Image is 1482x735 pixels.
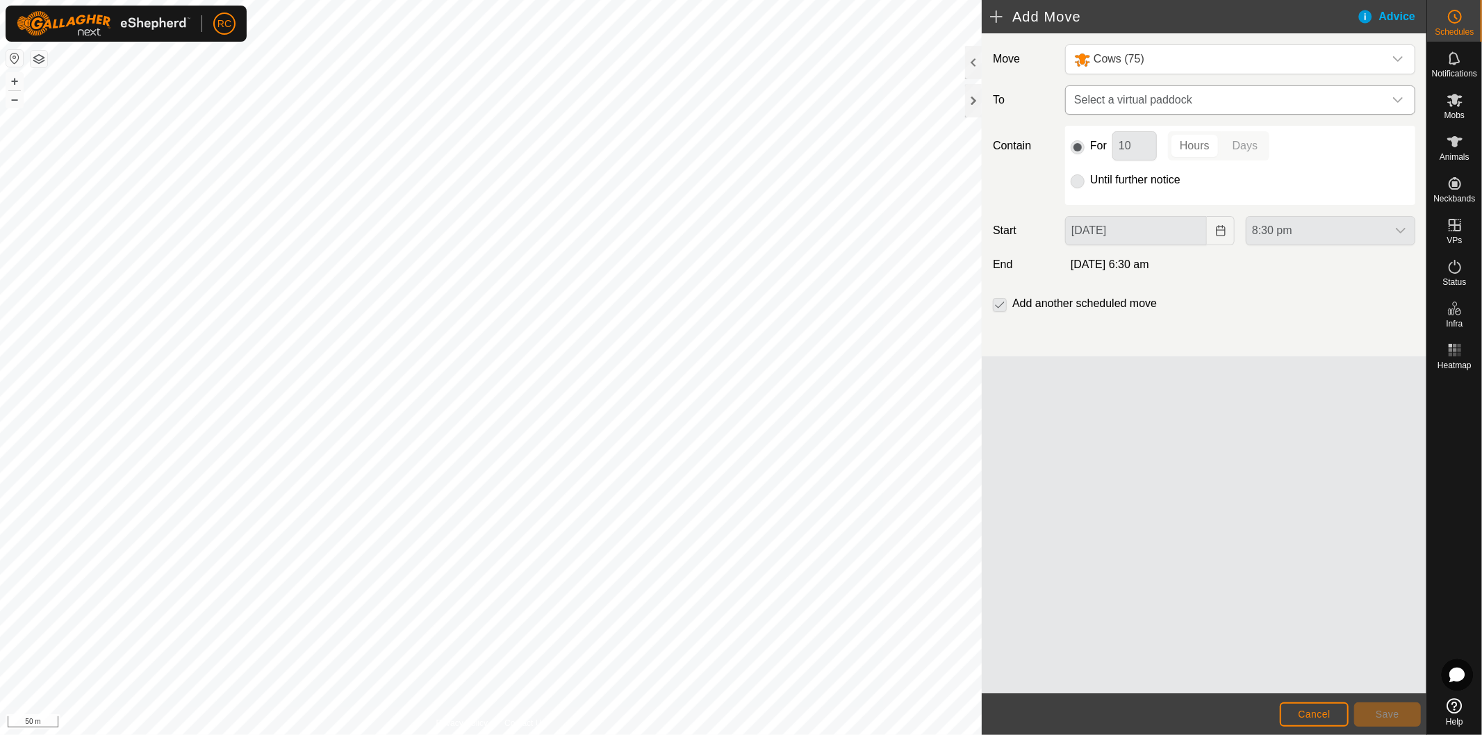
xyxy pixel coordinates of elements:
button: + [6,73,23,90]
span: Cancel [1298,709,1331,720]
span: Select a virtual paddock [1069,86,1384,114]
label: For [1090,140,1107,151]
button: Map Layers [31,51,47,67]
span: Neckbands [1433,195,1475,203]
a: Contact Us [504,717,545,729]
label: Contain [987,138,1060,154]
a: Privacy Policy [436,717,488,729]
label: Add another scheduled move [1012,298,1157,309]
span: Mobs [1444,111,1465,119]
span: Animals [1440,153,1469,161]
h2: Add Move [990,8,1356,25]
span: Status [1442,278,1466,286]
span: VPs [1447,236,1462,245]
label: Move [987,44,1060,74]
label: End [987,256,1060,273]
button: – [6,91,23,108]
div: dropdown trigger [1384,86,1412,114]
button: Reset Map [6,50,23,67]
span: Schedules [1435,28,1474,36]
span: Help [1446,718,1463,726]
label: To [987,85,1060,115]
img: Gallagher Logo [17,11,190,36]
div: Advice [1357,8,1426,25]
label: Until further notice [1090,174,1180,185]
span: Heatmap [1438,361,1472,370]
span: Infra [1446,320,1463,328]
span: Save [1376,709,1399,720]
span: Notifications [1432,69,1477,78]
button: Choose Date [1207,216,1235,245]
label: Start [987,222,1060,239]
span: Cows [1069,45,1384,74]
a: Help [1427,693,1482,732]
span: [DATE] 6:30 am [1071,258,1149,270]
span: RC [217,17,231,31]
span: Cows (75) [1094,53,1144,65]
div: dropdown trigger [1384,45,1412,74]
button: Cancel [1280,702,1349,727]
button: Save [1354,702,1421,727]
